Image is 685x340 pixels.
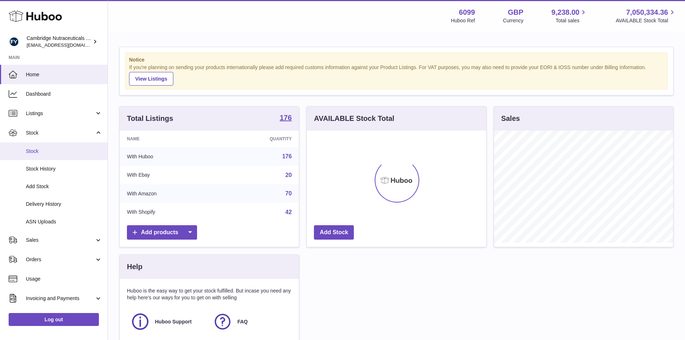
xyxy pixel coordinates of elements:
a: View Listings [129,72,173,86]
h3: AVAILABLE Stock Total [314,114,394,123]
a: 70 [286,190,292,196]
td: With Ebay [120,166,218,185]
p: Huboo is the easy way to get your stock fulfilled. But incase you need any help here's our ways f... [127,287,292,301]
strong: 6099 [459,8,475,17]
div: If you're planning on sending your products internationally please add required customs informati... [129,64,664,86]
a: Huboo Support [131,312,206,331]
span: Dashboard [26,91,102,98]
a: 7,050,334.36 AVAILABLE Stock Total [616,8,676,24]
h3: Sales [501,114,520,123]
div: Huboo Ref [451,17,475,24]
span: Total sales [556,17,588,24]
span: Sales [26,237,95,244]
img: huboo@camnutra.com [9,36,19,47]
a: 42 [286,209,292,215]
td: With Huboo [120,147,218,166]
strong: 176 [280,114,292,121]
span: Invoicing and Payments [26,295,95,302]
a: Log out [9,313,99,326]
span: Stock History [26,166,102,172]
span: FAQ [237,318,248,325]
span: Orders [26,256,95,263]
span: Home [26,71,102,78]
span: Add Stock [26,183,102,190]
span: ASN Uploads [26,218,102,225]
span: Huboo Support [155,318,192,325]
span: Stock [26,148,102,155]
span: Usage [26,276,102,282]
span: AVAILABLE Stock Total [616,17,676,24]
th: Name [120,131,218,147]
h3: Total Listings [127,114,173,123]
span: [EMAIL_ADDRESS][DOMAIN_NAME] [27,42,106,48]
h3: Help [127,262,142,272]
th: Quantity [218,131,299,147]
span: 7,050,334.36 [626,8,668,17]
a: 20 [286,172,292,178]
strong: Notice [129,56,664,63]
span: Delivery History [26,201,102,208]
div: Cambridge Nutraceuticals Ltd [27,35,91,49]
a: 9,238.00 Total sales [552,8,588,24]
a: FAQ [213,312,288,331]
span: Listings [26,110,95,117]
a: Add Stock [314,225,354,240]
div: Currency [503,17,524,24]
a: 176 [282,153,292,159]
a: Add products [127,225,197,240]
td: With Shopify [120,203,218,222]
span: 9,238.00 [552,8,580,17]
strong: GBP [508,8,523,17]
span: Stock [26,130,95,136]
td: With Amazon [120,184,218,203]
a: 176 [280,114,292,123]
